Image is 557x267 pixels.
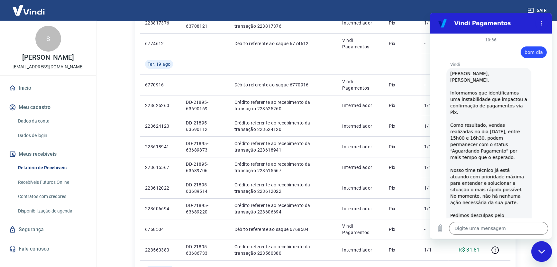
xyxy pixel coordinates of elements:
iframe: Janela de mensagens [430,13,552,239]
p: Intermediador [342,205,379,212]
p: Pix [389,123,414,129]
img: Vindi [8,0,50,20]
p: Pix [389,247,414,253]
a: Início [8,81,88,95]
p: Crédito referente ao recebimento da transação 223624120 [234,120,332,133]
p: 1/1 [424,143,443,150]
a: Disponibilização de agenda [15,204,88,218]
p: 1/1 [424,247,443,253]
p: DD-21895-63689514 [186,182,224,194]
p: DD-21895-63708121 [186,16,224,29]
p: Pix [389,205,414,212]
a: Dados da conta [15,114,88,128]
p: DD-21895-63690112 [186,120,224,133]
p: - [424,82,443,88]
p: - [424,40,443,47]
p: 1/1 [424,102,443,109]
p: Intermediador [342,143,379,150]
p: DD-21895-63689706 [186,161,224,174]
p: 6774612 [145,40,176,47]
p: Intermediador [342,185,379,191]
p: DD-21895-63689220 [186,202,224,215]
p: 1/1 [424,20,443,26]
p: 1/1 [424,123,443,129]
p: 223618941 [145,143,176,150]
p: Intermediador [342,123,379,129]
p: DD-21895-63689873 [186,140,224,153]
p: Vindi Pagamentos [342,78,379,91]
a: Contratos com credores [15,190,88,203]
p: Vindi Pagamentos [342,223,379,236]
p: 1/1 [424,185,443,191]
p: Pix [389,143,414,150]
p: - [424,226,443,232]
p: 223615567 [145,164,176,171]
p: DD-21895-63686733 [186,243,224,256]
button: Sair [526,5,549,16]
p: 223606694 [145,205,176,212]
p: 223560380 [145,247,176,253]
p: Intermediador [342,102,379,109]
p: DD-21895-63690169 [186,99,224,112]
p: 6770916 [145,82,176,88]
p: Pix [389,20,414,26]
p: Crédito referente ao recebimento da transação 223560380 [234,243,332,256]
p: Débito referente ao saque 6770916 [234,82,332,88]
p: Crédito referente ao recebimento da transação 223625260 [234,99,332,112]
p: Intermediador [342,247,379,253]
p: [PERSON_NAME] [22,54,74,61]
p: Crédito referente ao recebimento da transação 223615567 [234,161,332,174]
button: Carregar arquivo [4,209,17,222]
p: 1/1 [424,164,443,171]
p: 223624120 [145,123,176,129]
p: Vindi Pagamentos [342,37,379,50]
p: Pix [389,185,414,191]
a: Recebíveis Futuros Online [15,176,88,189]
p: Pix [389,164,414,171]
p: R$ 31,81 [459,246,479,254]
p: 223612022 [145,185,176,191]
p: Crédito referente ao recebimento da transação 223612022 [234,182,332,194]
span: [PERSON_NAME], [PERSON_NAME]. Informamos que identificamos uma instabilidade que impactou a confi... [21,58,99,244]
span: Ter, 19 ago [148,61,170,67]
button: Meu cadastro [8,100,88,114]
p: Intermediador [342,164,379,171]
div: S [35,26,61,52]
p: Débito referente ao saque 6768504 [234,226,332,232]
p: 1/1 [424,205,443,212]
p: Crédito referente ao recebimento da transação 223618941 [234,140,332,153]
p: Intermediador [342,20,379,26]
p: Pix [389,40,414,47]
p: 223817376 [145,20,176,26]
p: 6768504 [145,226,176,232]
a: Dados de login [15,129,88,142]
p: Débito referente ao saque 6774612 [234,40,332,47]
p: Pix [389,102,414,109]
button: Meus recebíveis [8,147,88,161]
a: Fale conosco [8,242,88,256]
a: Segurança [8,222,88,237]
p: Pix [389,226,414,232]
p: [EMAIL_ADDRESS][DOMAIN_NAME] [13,64,84,70]
p: Crédito referente ao recebimento da transação 223817376 [234,16,332,29]
a: Relatório de Recebíveis [15,161,88,174]
p: Crédito referente ao recebimento da transação 223606694 [234,202,332,215]
p: Pix [389,82,414,88]
p: 223625260 [145,102,176,109]
iframe: Botão para abrir a janela de mensagens, conversa em andamento [531,241,552,262]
